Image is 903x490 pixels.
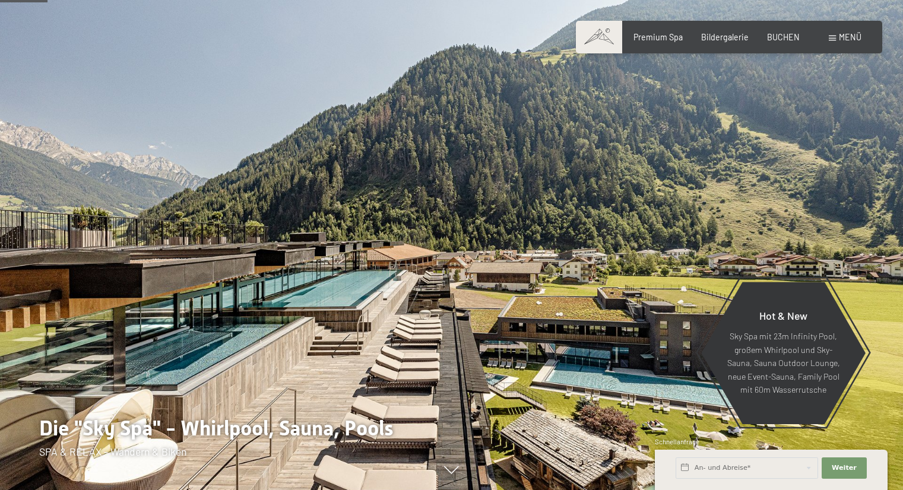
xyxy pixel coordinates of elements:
[727,330,840,397] p: Sky Spa mit 23m Infinity Pool, großem Whirlpool und Sky-Sauna, Sauna Outdoor Lounge, neue Event-S...
[759,309,807,322] span: Hot & New
[655,438,699,446] span: Schnellanfrage
[767,32,800,42] a: BUCHEN
[701,281,866,425] a: Hot & New Sky Spa mit 23m Infinity Pool, großem Whirlpool und Sky-Sauna, Sauna Outdoor Lounge, ne...
[839,32,861,42] span: Menü
[701,32,749,42] a: Bildergalerie
[633,32,683,42] a: Premium Spa
[822,457,867,479] button: Weiter
[832,463,857,473] span: Weiter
